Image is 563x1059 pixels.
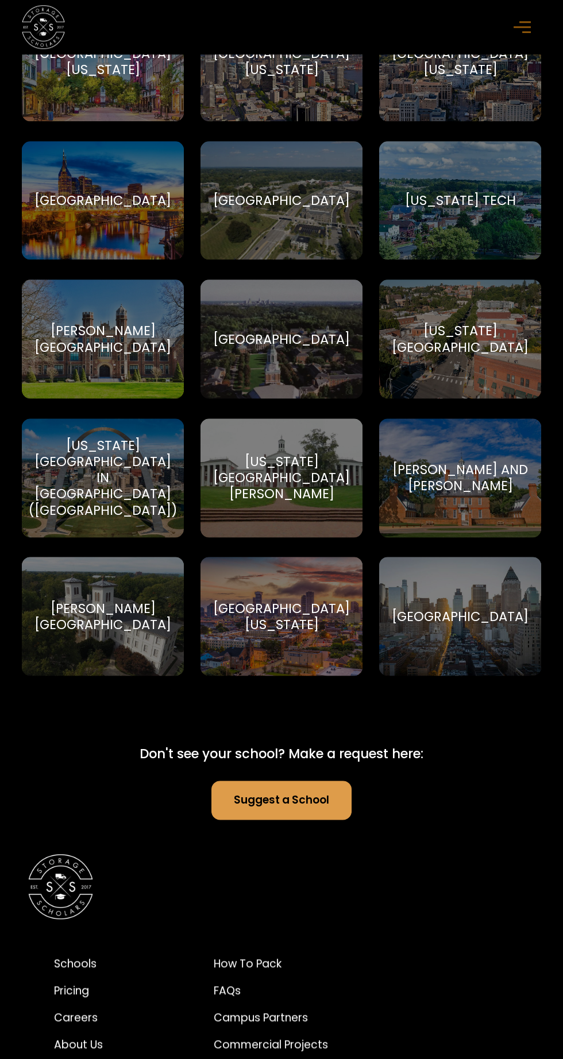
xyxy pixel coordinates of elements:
div: Don't see your school? Make a request here: [140,744,423,764]
a: Go to selected school [200,2,363,121]
div: [GEOGRAPHIC_DATA] [392,608,529,624]
a: Go to selected school [200,557,363,676]
div: [GEOGRAPHIC_DATA][US_STATE] [213,600,350,633]
a: Go to selected school [200,141,363,260]
div: [US_STATE] Tech [405,192,516,208]
a: Go to selected school [200,280,363,398]
div: [PERSON_NAME][GEOGRAPHIC_DATA] [34,323,171,355]
a: Commercial Projects [214,1037,328,1053]
a: FAQs [214,983,328,999]
div: [US_STATE][GEOGRAPHIC_DATA] in [GEOGRAPHIC_DATA] ([GEOGRAPHIC_DATA]) [29,437,178,518]
a: Go to selected school [22,557,184,676]
a: Go to selected school [22,2,184,121]
a: Go to selected school [22,418,184,537]
a: Go to selected school [379,280,542,398]
div: [GEOGRAPHIC_DATA][US_STATE] [392,45,529,77]
div: [GEOGRAPHIC_DATA][US_STATE] [213,45,350,77]
img: Storage Scholars main logo [22,5,65,48]
a: Go to selected school [379,141,542,260]
a: Go to selected school [200,418,363,537]
div: [GEOGRAPHIC_DATA] [34,192,171,208]
a: Go to selected school [22,141,184,260]
a: Go to selected school [379,418,542,537]
a: Campus Partners [214,1010,328,1026]
div: [GEOGRAPHIC_DATA] [213,192,350,208]
a: How to Pack [214,956,328,972]
a: Go to selected school [22,280,184,398]
div: [US_STATE][GEOGRAPHIC_DATA][PERSON_NAME] [213,453,350,502]
a: Suggest a School [211,781,351,820]
a: Schools [54,956,122,972]
div: [GEOGRAPHIC_DATA][US_STATE] [34,45,171,77]
a: About Us [54,1037,122,1053]
a: Go to selected school [379,557,542,676]
a: Go to selected school [379,2,542,121]
div: [US_STATE][GEOGRAPHIC_DATA] [392,323,529,355]
div: [GEOGRAPHIC_DATA] [213,331,350,347]
img: Storage Scholars Logomark. [28,854,93,919]
div: [PERSON_NAME] and [PERSON_NAME] [392,461,529,494]
a: Pricing [54,983,122,999]
div: menu [507,10,541,44]
div: [PERSON_NAME][GEOGRAPHIC_DATA] [34,600,171,633]
a: Careers [54,1010,122,1026]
